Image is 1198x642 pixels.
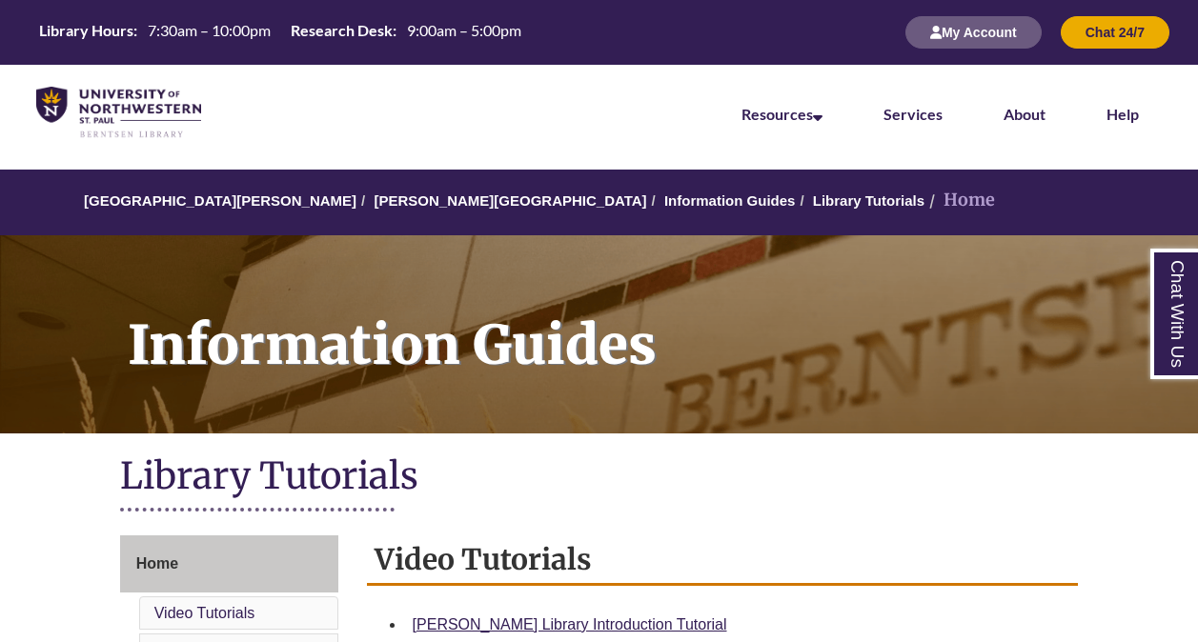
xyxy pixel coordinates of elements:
[1004,105,1046,123] a: About
[374,192,646,209] a: [PERSON_NAME][GEOGRAPHIC_DATA]
[664,192,796,209] a: Information Guides
[407,21,521,39] span: 9:00am – 5:00pm
[1107,105,1139,123] a: Help
[1061,24,1169,40] a: Chat 24/7
[905,24,1042,40] a: My Account
[924,187,995,214] li: Home
[905,16,1042,49] button: My Account
[883,105,943,123] a: Services
[283,20,399,41] th: Research Desk:
[136,555,178,572] span: Home
[36,87,201,139] img: UNWSP Library Logo
[84,192,356,209] a: [GEOGRAPHIC_DATA][PERSON_NAME]
[148,21,271,39] span: 7:30am – 10:00pm
[31,20,529,46] a: Hours Today
[31,20,529,44] table: Hours Today
[120,452,1079,503] h1: Library Tutorials
[1061,16,1169,49] button: Chat 24/7
[413,616,727,632] a: [PERSON_NAME] Library Introduction Tutorial
[31,20,140,41] th: Library Hours:
[154,605,255,621] a: Video Tutorials
[813,192,924,209] a: Library Tutorials
[107,235,1198,409] h1: Information Guides
[741,105,822,123] a: Resources
[367,535,1079,586] h2: Video Tutorials
[120,535,338,592] a: Home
